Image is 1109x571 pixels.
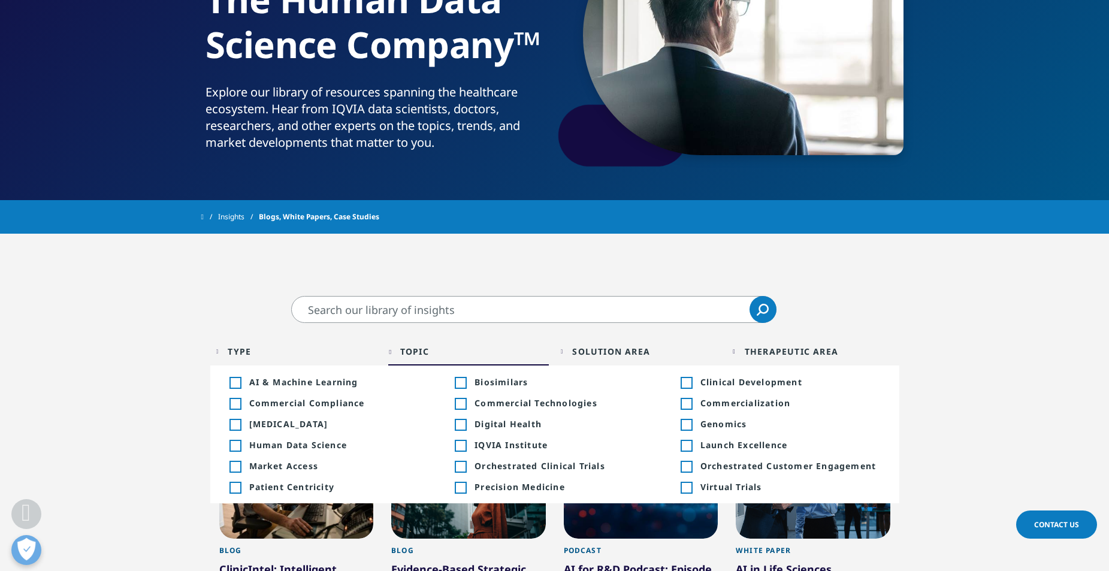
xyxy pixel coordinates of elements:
span: Market Access [249,460,429,472]
li: Inclusion filter on Commercialization; 40 results [667,392,893,413]
p: Explore our library of resources spanning the healthcare ecosystem. Hear from IQVIA data scientis... [206,84,550,158]
span: Clinical Development [700,376,880,388]
span: Precision Medicine [475,481,654,493]
span: Digital Health [475,418,654,430]
div: Inclusion filter on Commercial Technologies; 577 results [455,398,466,409]
div: Inclusion filter on Digital Health; 520 results [455,419,466,430]
span: IQVIA Institute [475,439,654,451]
li: Inclusion filter on Commercial Compliance; 365 results [216,392,442,413]
div: Inclusion filter on COVID-19; 312 results [229,419,240,430]
li: Inclusion filter on Orchestrated Clinical Trials; 223 results [442,455,667,476]
button: Открыть настройки [11,535,41,565]
span: Orchestrated Customer Engagement [700,460,880,472]
li: Inclusion filter on Digital Health; 520 results [442,413,667,434]
span: Virtual Trials [700,481,880,493]
div: Inclusion filter on Orchestrated Clinical Trials; 223 results [455,461,466,472]
span: Contact Us [1034,519,1079,530]
a: Contact Us [1016,510,1097,539]
div: Inclusion filter on Orchestrated Customer Engagement; 384 results [681,461,691,472]
div: Inclusion filter on Launch Excellence; 107 results [681,440,691,451]
li: Inclusion filter on AI & Machine Learning; 411 results [216,371,442,392]
li: Inclusion filter on Clinical Development; 215 results [667,371,893,392]
a: Insights [218,206,259,228]
div: Inclusion filter on Market Access; 330 results [229,461,240,472]
li: Inclusion filter on Human Data Science; 328 results [216,434,442,455]
div: Type facet. [228,346,251,357]
li: Inclusion filter on Biosimilars; 44 results [442,371,667,392]
li: Inclusion filter on Precision Medicine; 120 results [442,476,667,497]
div: Therapeutic Area facet. [745,346,838,357]
div: Inclusion filter on Clinical Development; 215 results [681,377,691,388]
div: Topic facet. [400,346,429,357]
div: Inclusion filter on Patient Centricity; 349 results [229,482,240,493]
div: Inclusion filter on Genomics; 124 results [681,419,691,430]
span: AI & Machine Learning [249,376,429,388]
input: Search [291,296,776,323]
div: Inclusion filter on Virtual Trials; 60 results [681,482,691,493]
span: Commercial Technologies [475,397,654,409]
div: Inclusion filter on Commercialization; 40 results [681,398,691,409]
li: Inclusion filter on Market Access; 330 results [216,455,442,476]
span: COVID-19 [249,418,429,430]
span: Orchestrated Clinical Trials [475,460,654,472]
li: Inclusion filter on Orchestrated Customer Engagement; 384 results [667,455,893,476]
li: Inclusion filter on Virtual Trials; 60 results [667,476,893,497]
li: Inclusion filter on Commercial Technologies; 577 results [442,392,667,413]
div: Inclusion filter on Commercial Compliance; 365 results [229,398,240,409]
span: Launch Excellence [700,439,880,451]
svg: Search [757,304,769,316]
div: Inclusion filter on Biosimilars; 44 results [455,377,466,388]
span: Commercialization [700,397,880,409]
div: Inclusion filter on Human Data Science; 328 results [229,440,240,451]
span: Human Data Science [249,439,429,451]
li: Inclusion filter on Launch Excellence; 107 results [667,434,893,455]
div: Podcast [564,546,718,562]
div: Inclusion filter on Precision Medicine; 120 results [455,482,466,493]
li: Inclusion filter on IQVIA Institute; 17 results [442,434,667,455]
div: Solution Area facet. [572,346,650,357]
div: Blog [219,546,374,562]
div: Inclusion filter on AI & Machine Learning; 411 results [229,377,240,388]
span: Commercial Compliance [249,397,429,409]
span: Biosimilars [475,376,654,388]
li: Inclusion filter on Patient Centricity; 349 results [216,476,442,497]
span: Genomics [700,418,880,430]
div: Inclusion filter on IQVIA Institute; 17 results [455,440,466,451]
div: Blog [391,546,546,562]
div: White Paper [736,546,890,562]
span: Patient Centricity [249,481,429,493]
li: Inclusion filter on Genomics; 124 results [667,413,893,434]
a: Search [750,296,776,323]
li: Inclusion filter on COVID-19; 312 results [216,413,442,434]
span: Blogs, White Papers, Case Studies [259,206,379,228]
